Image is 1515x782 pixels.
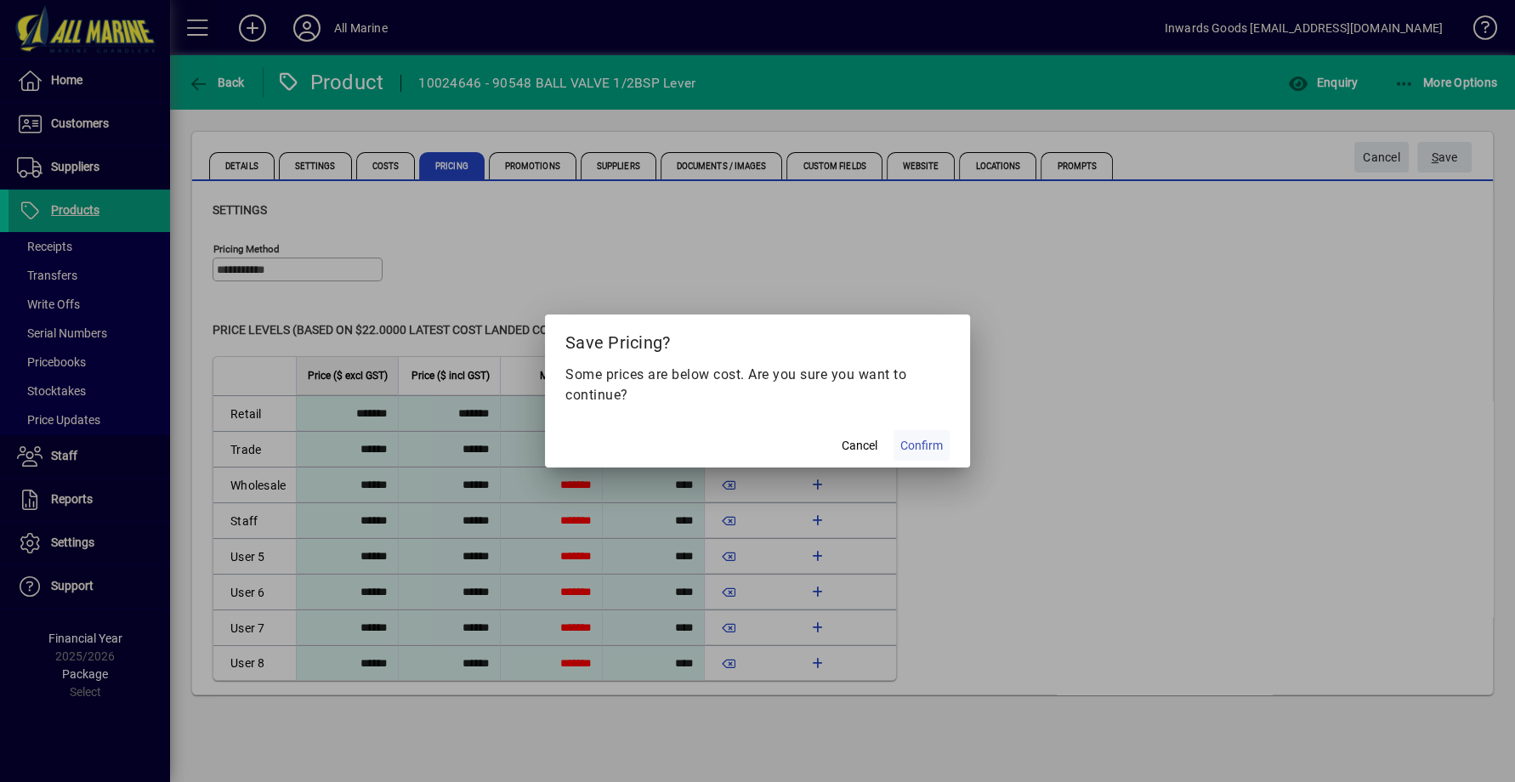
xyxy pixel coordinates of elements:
[900,437,943,455] span: Confirm
[842,437,877,455] span: Cancel
[832,430,887,461] button: Cancel
[545,314,970,364] h2: Save Pricing?
[565,365,950,405] p: Some prices are below cost. Are you sure you want to continue?
[894,430,950,461] button: Confirm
